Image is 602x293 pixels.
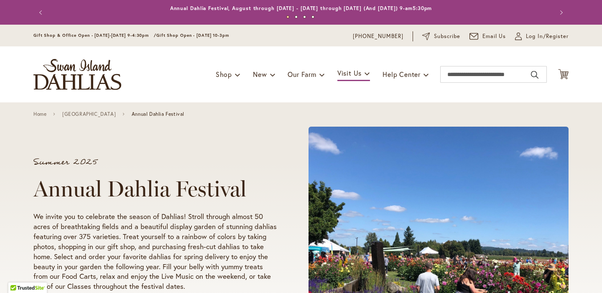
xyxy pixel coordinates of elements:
[469,32,506,41] a: Email Us
[253,70,267,79] span: New
[311,15,314,18] button: 4 of 4
[156,33,229,38] span: Gift Shop Open - [DATE] 10-3pm
[132,111,184,117] span: Annual Dahlia Festival
[33,4,50,21] button: Previous
[288,70,316,79] span: Our Farm
[33,33,156,38] span: Gift Shop & Office Open - [DATE]-[DATE] 9-4:30pm /
[33,111,46,117] a: Home
[337,69,362,77] span: Visit Us
[295,15,298,18] button: 2 of 4
[303,15,306,18] button: 3 of 4
[33,211,277,292] p: We invite you to celebrate the season of Dahlias! Stroll through almost 50 acres of breathtaking ...
[62,111,116,117] a: [GEOGRAPHIC_DATA]
[353,32,403,41] a: [PHONE_NUMBER]
[434,32,460,41] span: Subscribe
[286,15,289,18] button: 1 of 4
[170,5,432,11] a: Annual Dahlia Festival, August through [DATE] - [DATE] through [DATE] (And [DATE]) 9-am5:30pm
[33,59,121,90] a: store logo
[383,70,421,79] span: Help Center
[216,70,232,79] span: Shop
[33,158,277,166] p: Summer 2025
[33,176,277,201] h1: Annual Dahlia Festival
[526,32,569,41] span: Log In/Register
[422,32,460,41] a: Subscribe
[482,32,506,41] span: Email Us
[552,4,569,21] button: Next
[515,32,569,41] a: Log In/Register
